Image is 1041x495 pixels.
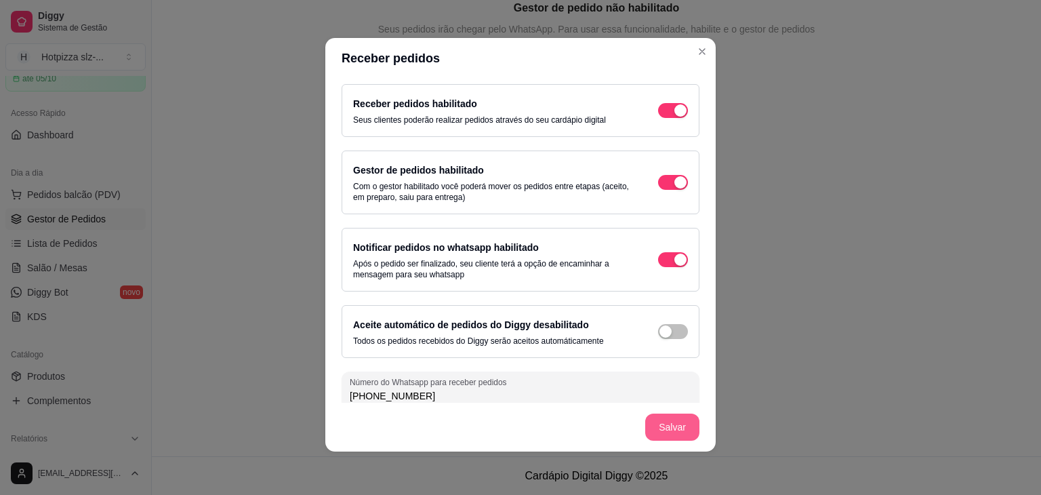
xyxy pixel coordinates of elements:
input: Número do Whatsapp para receber pedidos [350,389,691,403]
label: Aceite automático de pedidos do Diggy desabilitado [353,319,589,330]
label: Gestor de pedidos habilitado [353,165,484,176]
p: Seus clientes poderão realizar pedidos através do seu cardápio digital [353,115,606,125]
label: Notificar pedidos no whatsapp habilitado [353,242,539,253]
p: Com o gestor habilitado você poderá mover os pedidos entre etapas (aceito, em preparo, saiu para ... [353,181,631,203]
button: Salvar [645,414,699,441]
p: Após o pedido ser finalizado, seu cliente terá a opção de encaminhar a mensagem para seu whatsapp [353,258,631,280]
header: Receber pedidos [325,38,716,79]
button: Close [691,41,713,62]
label: Número do Whatsapp para receber pedidos [350,376,511,388]
p: Todos os pedidos recebidos do Diggy serão aceitos automáticamente [353,336,604,346]
label: Receber pedidos habilitado [353,98,477,109]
